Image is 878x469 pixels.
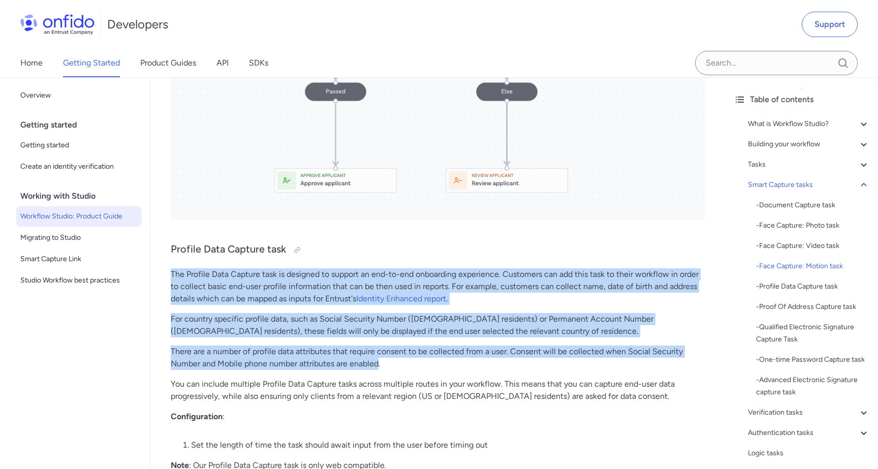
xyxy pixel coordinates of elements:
[16,249,142,269] a: Smart Capture Link
[356,294,446,303] a: Identity Enhanced report
[756,321,870,346] a: -Qualified Electronic Signature Capture Task
[20,161,138,173] span: Create an identity verification
[171,412,223,421] strong: Configuration
[171,411,705,423] p: :
[20,253,138,265] span: Smart Capture Link
[748,447,870,459] a: Logic tasks
[20,115,146,135] div: Getting started
[756,260,870,272] div: - Face Capture: Motion task
[107,16,168,33] h1: Developers
[756,374,870,398] div: - Advanced Electronic Signature capture task
[756,354,870,366] a: -One-time Password Capture task
[756,354,870,366] div: - One-time Password Capture task
[756,280,870,293] a: -Profile Data Capture task
[16,85,142,106] a: Overview
[756,374,870,398] a: -Advanced Electronic Signature capture task
[16,270,142,291] a: Studio Workflow best practices
[171,313,705,337] p: For country specific profile data, such as Social Security Number ([DEMOGRAPHIC_DATA] residents) ...
[20,274,138,287] span: Studio Workflow best practices
[216,49,229,77] a: API
[171,268,705,305] p: The Profile Data Capture task is designed to support an end-to-end onboarding experience. Custome...
[20,14,95,35] img: Onfido Logo
[756,301,870,313] a: -Proof Of Address Capture task
[63,49,120,77] a: Getting Started
[756,199,870,211] div: - Document Capture task
[16,228,142,248] a: Migrating to Studio
[756,220,870,232] a: -Face Capture: Photo task
[748,118,870,130] a: What is Workflow Studio?
[16,157,142,177] a: Create an identity verification
[191,439,705,451] li: Set the length of time the task should await input from the user before timing out
[734,93,870,106] div: Table of contents
[695,51,858,75] input: Onfido search input field
[20,232,138,244] span: Migrating to Studio
[756,260,870,272] a: -Face Capture: Motion task
[756,280,870,293] div: - Profile Data Capture task
[756,199,870,211] a: -Document Capture task
[171,378,705,402] p: You can include multiple Profile Data Capture tasks across multiple routes in your workflow. This...
[16,135,142,155] a: Getting started
[748,427,870,439] a: Authentication tasks
[171,346,705,370] p: There are a number of profile data attributes that require consent to be collected from a user. C...
[748,138,870,150] a: Building your workflow
[748,179,870,191] a: Smart Capture tasks
[249,49,268,77] a: SDKs
[20,186,146,206] div: Working with Studio
[756,240,870,252] a: -Face Capture: Video task
[20,89,138,102] span: Overview
[20,49,43,77] a: Home
[748,159,870,171] a: Tasks
[802,12,858,37] a: Support
[16,206,142,227] a: Workflow Studio: Product Guide
[20,210,138,223] span: Workflow Studio: Product Guide
[756,240,870,252] div: - Face Capture: Video task
[756,301,870,313] div: - Proof Of Address Capture task
[20,139,138,151] span: Getting started
[140,49,196,77] a: Product Guides
[748,407,870,419] a: Verification tasks
[756,220,870,232] div: - Face Capture: Photo task
[756,321,870,346] div: - Qualified Electronic Signature Capture Task
[171,242,705,258] h3: Profile Data Capture task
